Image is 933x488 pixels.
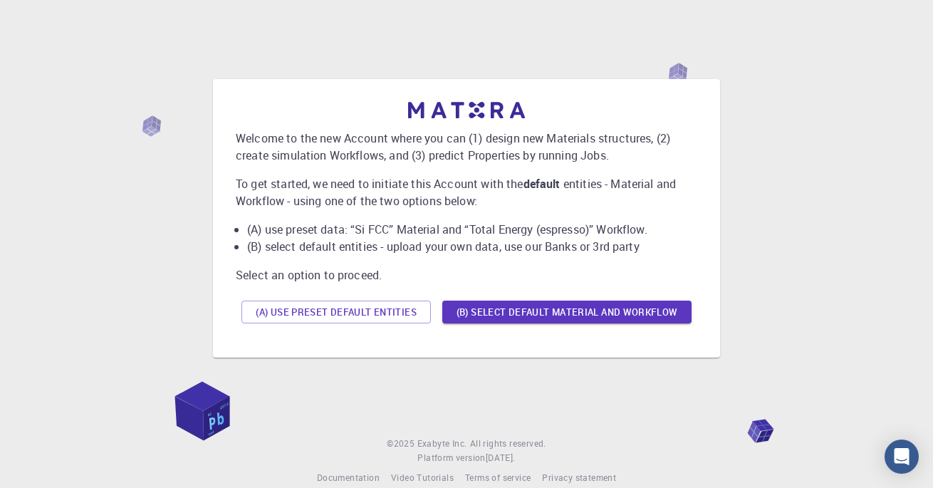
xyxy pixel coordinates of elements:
span: Platform version [417,451,485,465]
a: Terms of service [465,471,531,485]
p: Select an option to proceed. [236,266,697,284]
button: (B) Select default material and workflow [442,301,692,323]
span: Terms of service [465,472,531,483]
a: Documentation [317,471,380,485]
p: Welcome to the new Account where you can (1) design new Materials structures, (2) create simulati... [236,130,697,164]
li: (B) select default entities - upload your own data, use our Banks or 3rd party [247,238,697,255]
p: To get started, we need to initiate this Account with the entities - Material and Workflow - usin... [236,175,697,209]
li: (A) use preset data: “Si FCC” Material and “Total Energy (espresso)” Workflow. [247,221,697,238]
span: Exabyte Inc. [417,437,467,449]
a: Video Tutorials [391,471,454,485]
div: Open Intercom Messenger [885,440,919,474]
a: Exabyte Inc. [417,437,467,451]
span: [DATE] . [486,452,516,463]
b: default [523,176,561,192]
span: Documentation [317,472,380,483]
a: [DATE]. [486,451,516,465]
span: Video Tutorials [391,472,454,483]
button: (A) Use preset default entities [241,301,431,323]
img: logo [408,102,525,118]
span: © 2025 [387,437,417,451]
span: Privacy statement [542,472,616,483]
span: All rights reserved. [470,437,546,451]
a: Privacy statement [542,471,616,485]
